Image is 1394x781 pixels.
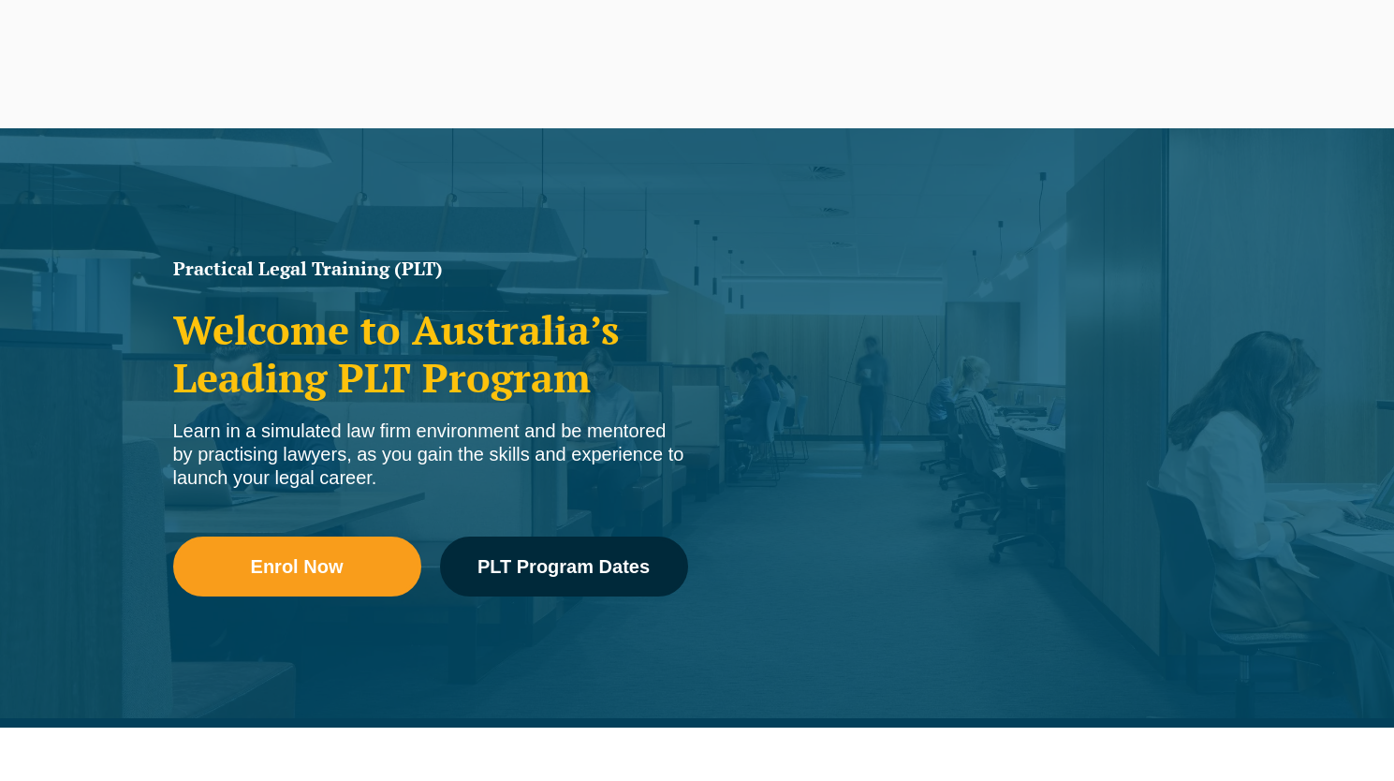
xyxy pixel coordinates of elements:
span: Enrol Now [251,557,344,576]
div: Learn in a simulated law firm environment and be mentored by practising lawyers, as you gain the ... [173,420,688,490]
h2: Welcome to Australia’s Leading PLT Program [173,306,688,401]
a: Enrol Now [173,537,421,597]
h1: Practical Legal Training (PLT) [173,259,688,278]
span: PLT Program Dates [477,557,650,576]
a: PLT Program Dates [440,537,688,597]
